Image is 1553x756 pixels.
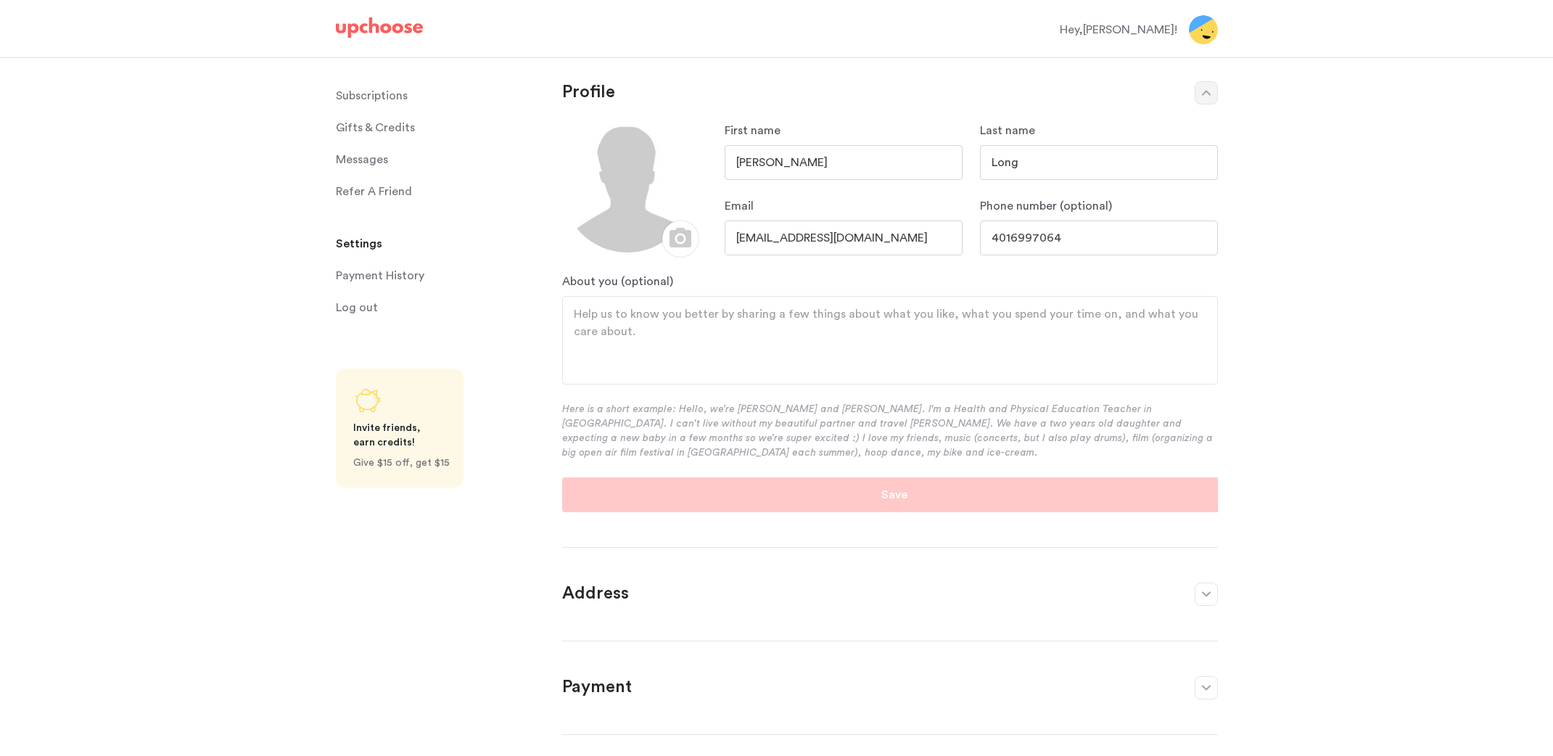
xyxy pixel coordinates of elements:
[562,402,1218,460] p: Here is a short example: Hello, we’re [PERSON_NAME] and [PERSON_NAME]. I'm a Health and Physical ...
[336,261,545,290] a: Payment History
[336,229,382,258] span: Settings
[336,81,408,110] p: Subscriptions
[336,81,545,110] a: Subscriptions
[980,122,1218,139] p: Last name
[336,293,378,322] span: Log out
[336,145,388,174] span: Messages
[562,583,1180,606] p: Address
[336,145,545,174] a: Messages
[725,122,963,139] p: First name
[562,676,1180,699] p: Payment
[336,17,423,38] img: UpChoose
[336,113,415,142] span: Gifts & Credits
[336,177,412,206] p: Refer A Friend
[562,81,1180,104] p: Profile
[980,197,1218,215] p: Phone number (optional)
[336,177,545,206] a: Refer A Friend
[881,486,907,504] p: Save
[562,273,1218,290] p: About you (optional)
[1060,21,1177,38] div: Hey, [PERSON_NAME] !
[336,261,424,290] p: Payment History
[562,477,1227,512] button: Save
[336,369,464,488] a: Share UpChoose
[336,17,423,44] a: UpChoose
[725,197,963,215] p: Email
[336,113,545,142] a: Gifts & Credits
[336,293,545,322] a: Log out
[336,229,545,258] a: Settings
